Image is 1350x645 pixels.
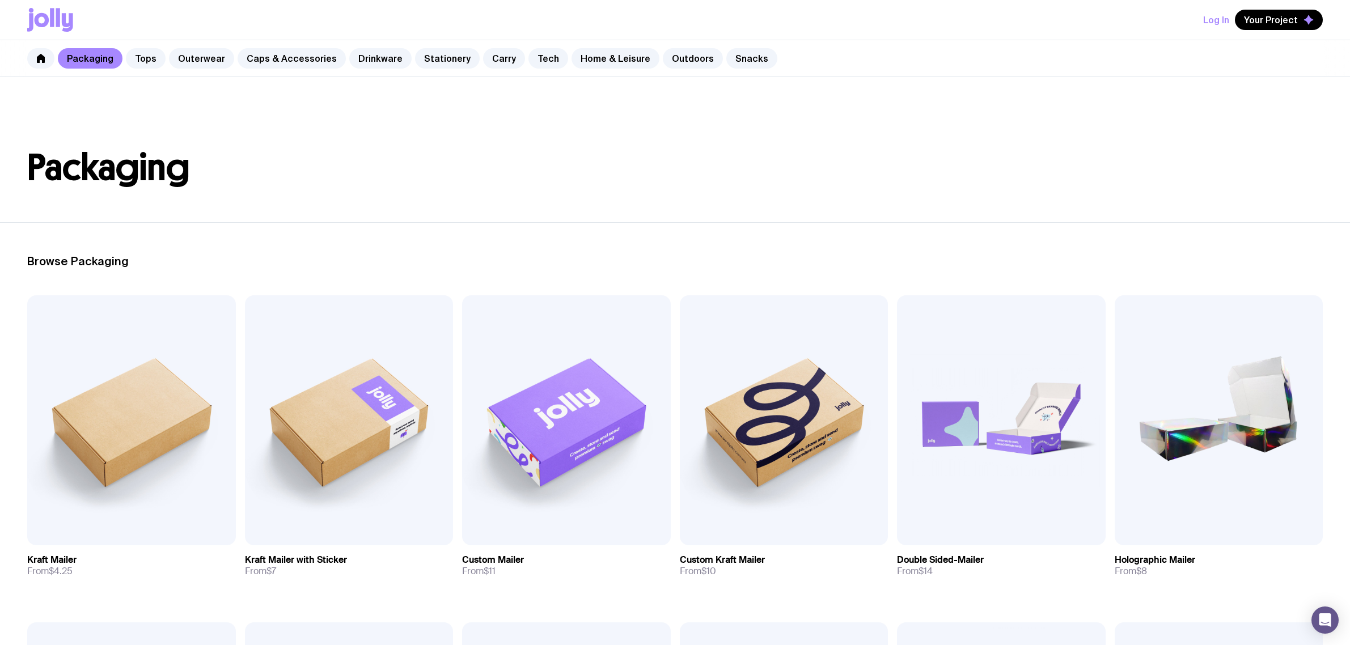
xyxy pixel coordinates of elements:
span: From [680,566,716,577]
h3: Kraft Mailer with Sticker [245,554,347,566]
div: Open Intercom Messenger [1311,606,1339,634]
span: $8 [1136,565,1147,577]
a: Carry [483,48,525,69]
a: Custom MailerFrom$11 [462,545,671,586]
h3: Kraft Mailer [27,554,77,566]
span: From [1115,566,1147,577]
h2: Browse Packaging [27,254,1323,268]
a: Caps & Accessories [238,48,346,69]
a: Stationery [415,48,480,69]
span: Your Project [1244,14,1298,26]
button: Your Project [1235,10,1323,30]
a: Outdoors [663,48,723,69]
a: Kraft MailerFrom$4.25 [27,545,236,586]
span: $11 [484,565,496,577]
span: $10 [701,565,716,577]
a: Custom Kraft MailerFrom$10 [680,545,888,586]
a: Packaging [58,48,122,69]
a: Tech [528,48,568,69]
a: Drinkware [349,48,412,69]
a: Home & Leisure [572,48,659,69]
a: Tops [126,48,166,69]
a: Snacks [726,48,777,69]
span: $14 [919,565,933,577]
a: Kraft Mailer with StickerFrom$7 [245,545,454,586]
h3: Custom Mailer [462,554,524,566]
a: Double Sided-MailerFrom$14 [897,545,1106,586]
span: From [897,566,933,577]
span: From [27,566,73,577]
a: Outerwear [169,48,234,69]
a: Holographic MailerFrom$8 [1115,545,1323,586]
span: From [462,566,496,577]
h3: Holographic Mailer [1115,554,1195,566]
button: Log In [1203,10,1229,30]
h1: Packaging [27,150,1323,186]
span: $7 [266,565,276,577]
span: From [245,566,276,577]
h3: Custom Kraft Mailer [680,554,765,566]
span: $4.25 [49,565,73,577]
h3: Double Sided-Mailer [897,554,984,566]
